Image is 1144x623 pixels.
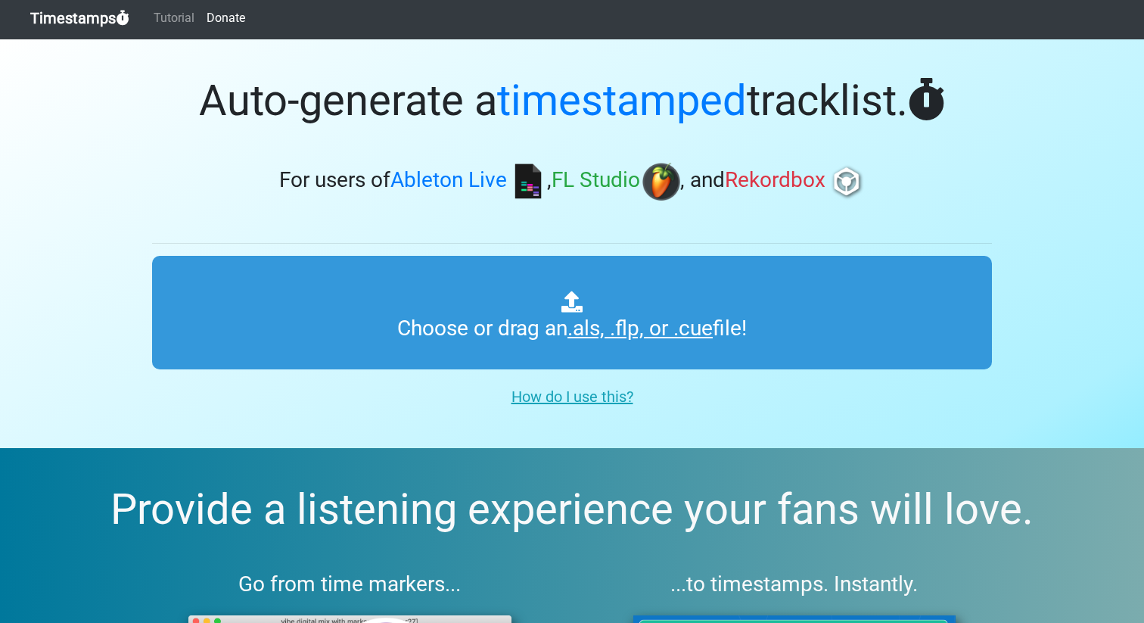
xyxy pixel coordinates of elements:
[552,168,640,193] span: FL Studio
[642,163,680,201] img: fl.png
[511,388,633,406] u: How do I use this?
[597,572,993,597] h3: ...to timestamps. Instantly.
[828,163,866,201] img: rb.png
[725,168,825,193] span: Rekordbox
[152,572,548,597] h3: Go from time markers...
[509,163,547,201] img: ableton.png
[152,163,992,201] h3: For users of , , and
[152,76,992,126] h1: Auto-generate a tracklist.
[497,76,747,126] span: timestamped
[148,3,201,33] a: Tutorial
[36,484,1108,535] h2: Provide a listening experience your fans will love.
[30,3,129,33] a: Timestamps
[201,3,251,33] a: Donate
[390,168,507,193] span: Ableton Live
